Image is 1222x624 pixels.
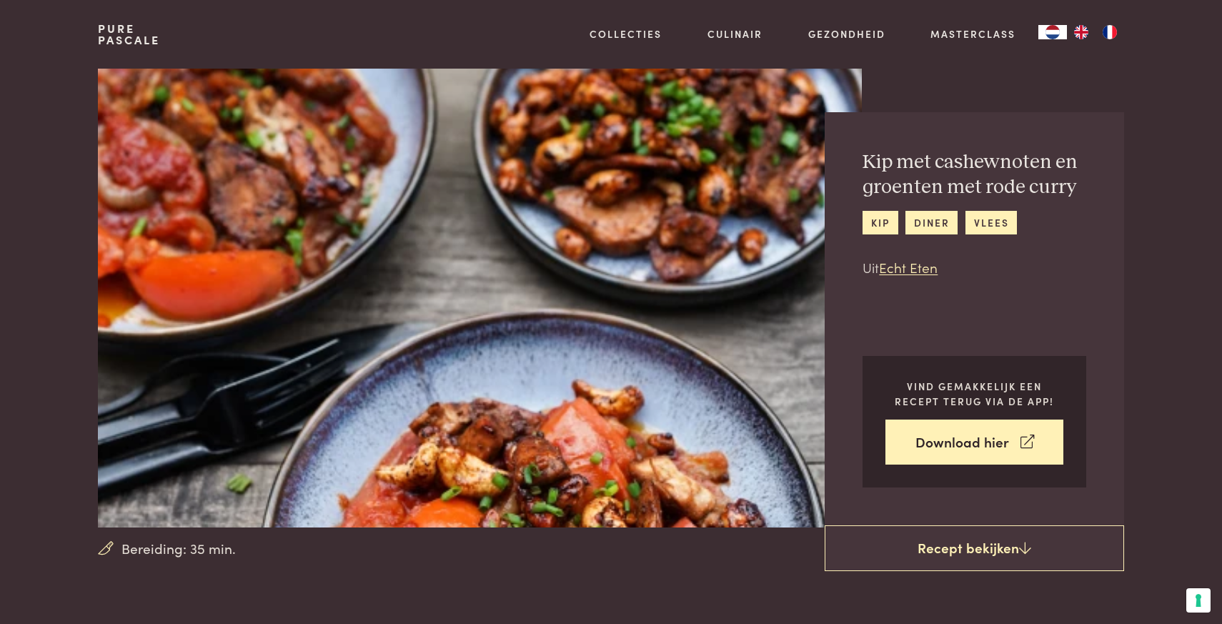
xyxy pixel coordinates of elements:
[1067,25,1124,39] ul: Language list
[1067,25,1096,39] a: EN
[1186,588,1211,613] button: Uw voorkeuren voor toestemming voor trackingtechnologieën
[808,26,885,41] a: Gezondheid
[707,26,762,41] a: Culinair
[885,379,1063,408] p: Vind gemakkelijk een recept terug via de app!
[98,23,160,46] a: PurePascale
[863,211,898,234] a: kip
[1038,25,1067,39] div: Language
[885,420,1063,465] a: Download hier
[1038,25,1124,39] aside: Language selected: Nederlands
[121,538,236,559] span: Bereiding: 35 min.
[590,26,662,41] a: Collecties
[1038,25,1067,39] a: NL
[1096,25,1124,39] a: FR
[965,211,1017,234] a: vlees
[905,211,958,234] a: diner
[825,525,1124,571] a: Recept bekijken
[930,26,1015,41] a: Masterclass
[863,150,1086,199] h2: Kip met cashewnoten en groenten met rode curry
[98,69,862,528] img: Kip met cashewnoten en groenten met rode curry
[879,257,938,277] a: Echt Eten
[863,257,1086,278] p: Uit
